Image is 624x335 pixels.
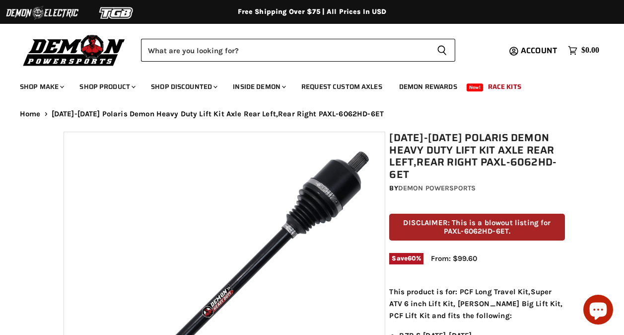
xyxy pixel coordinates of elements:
a: Shop Product [72,77,141,97]
ul: Main menu [12,73,597,97]
span: [DATE]-[DATE] Polaris Demon Heavy Duty Lift Kit Axle Rear Left,Rear Right PAXL-6062HD-6ET [52,110,384,118]
img: Demon Powersports [20,32,129,68]
a: Request Custom Axles [294,77,390,97]
span: $0.00 [581,46,599,55]
a: Demon Powersports [398,184,476,192]
h1: [DATE]-[DATE] Polaris Demon Heavy Duty Lift Kit Axle Rear Left,Rear Right PAXL-6062HD-6ET [389,132,564,181]
a: Inside Demon [225,77,292,97]
img: Demon Electric Logo 2 [5,3,79,22]
inbox-online-store-chat: Shopify online store chat [580,295,616,327]
a: Race Kits [481,77,529,97]
div: by [389,183,564,194]
a: Shop Discounted [143,77,223,97]
img: TGB Logo 2 [79,3,154,22]
span: Account [521,44,557,57]
span: 60 [408,254,416,262]
p: DISCLAIMER: This is a blowout listing for PAXL-6062HD-6ET. [389,214,564,241]
a: Demon Rewards [392,77,465,97]
span: From: $99.60 [431,254,477,263]
input: Search [141,39,429,62]
a: Home [20,110,41,118]
a: $0.00 [563,43,604,58]
a: Account [516,46,563,55]
span: New! [467,84,484,91]
button: Search [429,39,455,62]
a: Shop Make [12,77,70,97]
p: This product is for: PCF Long Travel Kit,Super ATV 6 inch Lift Kit, [PERSON_NAME] Big Lift Kit, P... [389,286,564,322]
span: Save % [389,253,423,264]
form: Product [141,39,455,62]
